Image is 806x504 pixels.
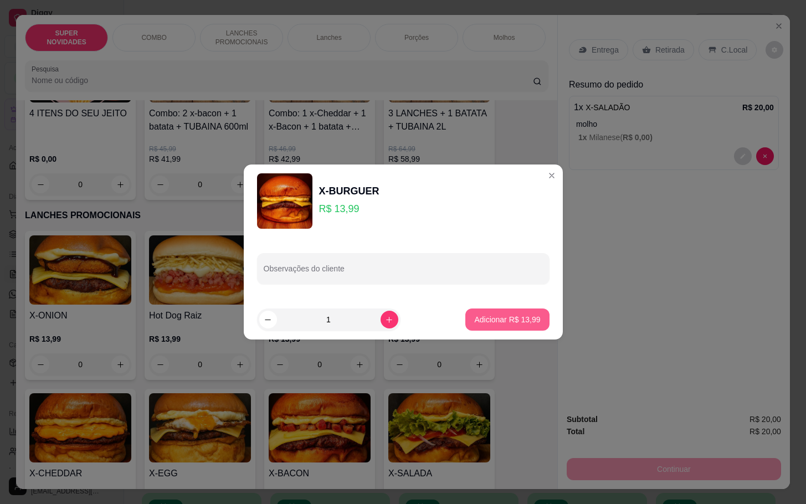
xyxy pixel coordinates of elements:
button: increase-product-quantity [381,311,398,328]
img: product-image [257,173,312,229]
p: R$ 13,99 [319,201,379,217]
div: X-BURGUER [319,183,379,199]
button: Adicionar R$ 13,99 [465,308,549,331]
p: Adicionar R$ 13,99 [474,314,540,325]
button: Close [543,167,561,184]
input: Observações do cliente [264,268,543,279]
button: decrease-product-quantity [259,311,277,328]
